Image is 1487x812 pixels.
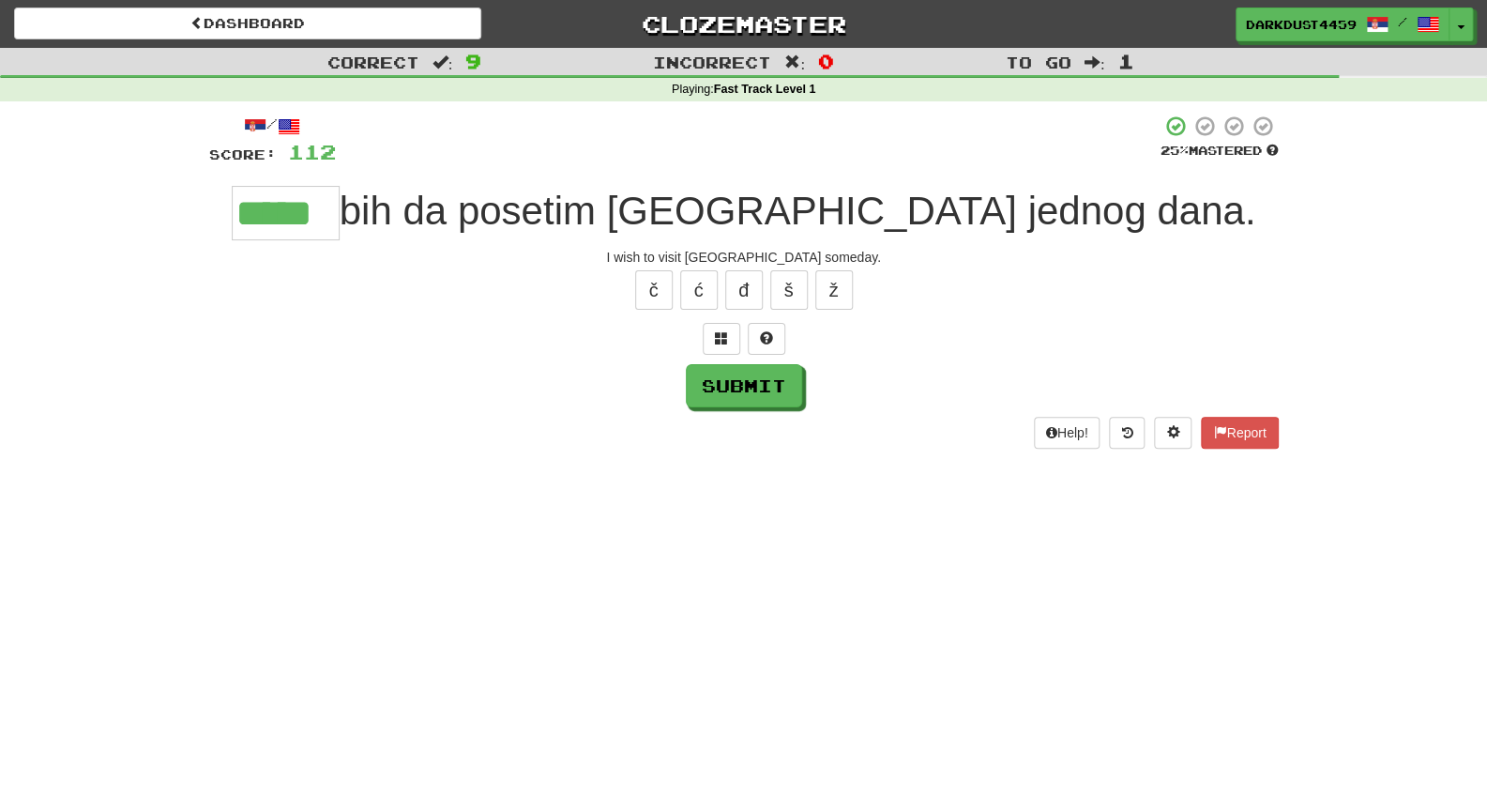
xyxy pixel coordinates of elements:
button: Submit [686,364,802,407]
strong: Fast Track Level 1 [714,83,816,96]
span: : [1085,54,1105,70]
span: 25 % [1161,143,1189,158]
span: 0 [818,50,834,72]
div: Mastered [1161,143,1279,160]
a: Dashboard [14,8,481,39]
button: Help! [1034,417,1100,449]
button: Single letter hint - you only get 1 per sentence and score half the points! alt+h [748,323,785,355]
button: Round history (alt+y) [1109,417,1145,449]
span: : [432,54,453,70]
div: / [209,115,336,138]
span: DarkDust4459 [1246,16,1357,33]
button: Report [1201,417,1278,449]
button: ž [815,270,853,310]
button: ć [680,270,718,310]
span: Incorrect [653,53,771,71]
span: : [784,54,805,70]
span: 112 [288,140,336,163]
span: Score: [209,146,277,162]
span: 1 [1117,50,1133,72]
span: bih da posetim [GEOGRAPHIC_DATA] jednog dana. [340,189,1256,233]
span: Correct [327,53,419,71]
span: 9 [465,50,481,72]
button: Switch sentence to multiple choice alt+p [703,323,740,355]
span: / [1398,15,1407,28]
button: š [770,270,808,310]
a: Clozemaster [509,8,977,40]
button: đ [725,270,763,310]
div: I wish to visit [GEOGRAPHIC_DATA] someday. [209,248,1279,267]
button: č [635,270,673,310]
a: DarkDust4459 / [1236,8,1449,41]
span: To go [1006,53,1071,71]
